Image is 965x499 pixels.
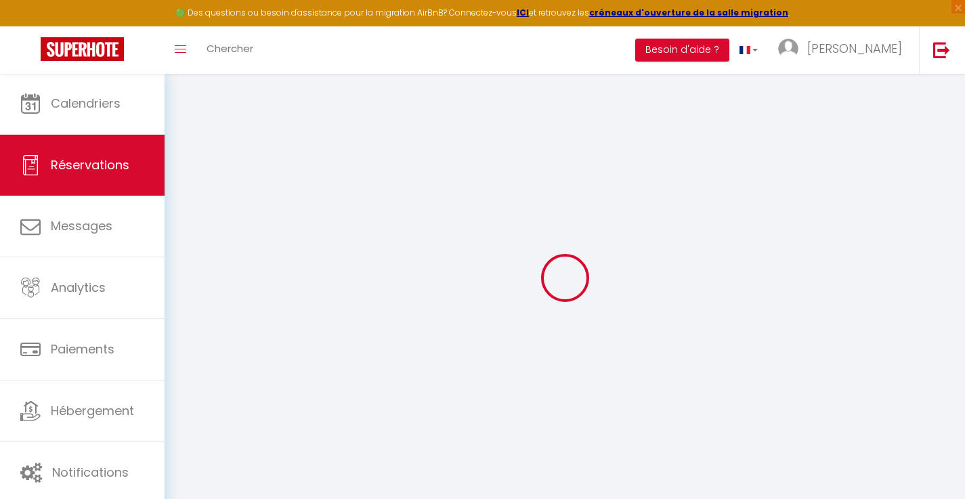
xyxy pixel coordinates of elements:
button: Ouvrir le widget de chat LiveChat [11,5,51,46]
span: Chercher [207,41,253,56]
span: Réservations [51,156,129,173]
img: Super Booking [41,37,124,61]
a: ... [PERSON_NAME] [768,26,919,74]
img: logout [933,41,950,58]
span: [PERSON_NAME] [807,40,902,57]
span: Calendriers [51,95,121,112]
img: ... [778,39,798,59]
button: Besoin d'aide ? [635,39,729,62]
span: Messages [51,217,112,234]
a: ICI [517,7,529,18]
span: Notifications [52,464,129,481]
span: Paiements [51,341,114,357]
a: créneaux d'ouverture de la salle migration [589,7,788,18]
span: Analytics [51,279,106,296]
a: Chercher [196,26,263,74]
span: Hébergement [51,402,134,419]
iframe: Chat [907,438,955,489]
